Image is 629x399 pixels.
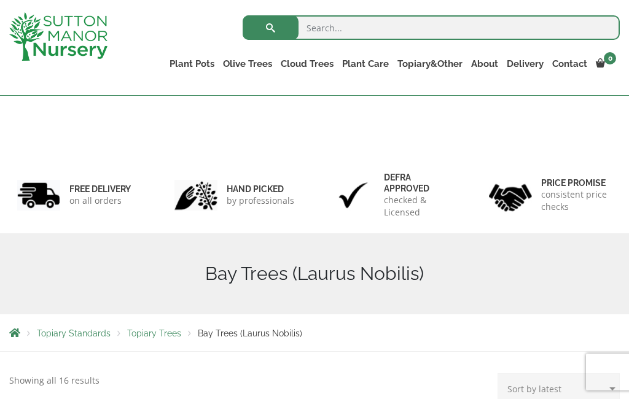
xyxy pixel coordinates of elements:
[174,180,217,211] img: 2.jpg
[338,55,393,72] a: Plant Care
[489,176,532,214] img: 4.jpg
[165,55,219,72] a: Plant Pots
[9,373,100,388] p: Showing all 16 results
[127,328,181,338] a: Topiary Trees
[604,52,616,64] span: 0
[69,195,131,207] p: on all orders
[17,180,60,211] img: 1.jpg
[227,195,294,207] p: by professionals
[332,180,375,211] img: 3.jpg
[502,55,548,72] a: Delivery
[384,194,455,219] p: checked & Licensed
[37,328,111,338] a: Topiary Standards
[9,263,620,285] h1: Bay Trees (Laurus Nobilis)
[198,328,302,338] span: Bay Trees (Laurus Nobilis)
[548,55,592,72] a: Contact
[393,55,467,72] a: Topiary&Other
[243,15,620,40] input: Search...
[541,177,612,188] h6: Price promise
[276,55,338,72] a: Cloud Trees
[9,328,620,338] nav: Breadcrumbs
[541,188,612,213] p: consistent price checks
[69,184,131,195] h6: FREE DELIVERY
[9,12,107,61] img: logo
[592,55,620,72] a: 0
[227,184,294,195] h6: hand picked
[384,172,455,194] h6: Defra approved
[467,55,502,72] a: About
[219,55,276,72] a: Olive Trees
